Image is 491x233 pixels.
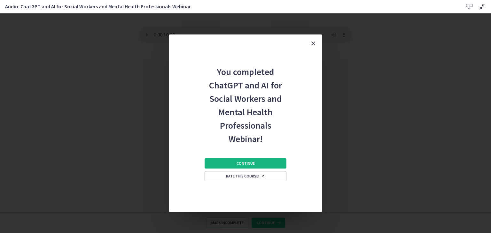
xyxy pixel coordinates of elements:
h3: Audio: ChatGPT and AI for Social Workers and Mental Health Professionals Webinar [5,3,453,10]
button: Continue [205,158,286,169]
span: Rate this course! [226,174,265,179]
span: Continue [237,161,255,166]
h2: You completed ChatGPT and AI for Social Workers and Mental Health Professionals Webinar! [203,52,288,146]
i: Opens in a new window [261,174,265,178]
button: Close [304,34,322,52]
a: Rate this course! Opens in a new window [205,171,286,181]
